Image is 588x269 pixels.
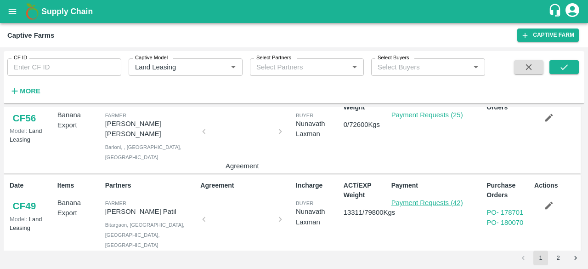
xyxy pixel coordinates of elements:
button: Open [470,61,482,73]
p: Partners [105,181,197,190]
input: Enter CF ID [7,58,121,76]
p: Banana Export [57,110,102,131]
p: Banana Export [57,198,102,218]
div: Nunavath Laxman [296,206,340,227]
a: Payment Requests (25) [391,111,463,119]
p: [PERSON_NAME] [PERSON_NAME] [105,119,197,139]
button: Open [349,61,361,73]
b: Supply Chain [41,7,93,16]
input: Enter Captive Model [131,61,213,73]
span: Farmer [105,113,126,118]
p: Payment [391,181,483,190]
div: Nunavath Laxman [296,119,340,139]
span: Model: [10,216,27,223]
p: [PERSON_NAME] Patil [105,206,197,217]
label: Select Buyers [378,54,409,62]
span: Model: [10,127,27,134]
button: More [7,83,43,99]
p: 13311 / 79800 Kgs [344,207,388,217]
a: Supply Chain [41,5,548,18]
p: ACT/EXP Weight [344,181,388,200]
span: buyer [296,113,313,118]
label: Select Partners [256,54,291,62]
input: Select Partners [253,61,334,73]
a: Payment Requests (42) [391,199,463,206]
p: Agreement [208,249,277,259]
img: logo [23,2,41,21]
a: CF49 [10,198,39,214]
button: open drawer [2,1,23,22]
span: Bitargaon, [GEOGRAPHIC_DATA], [GEOGRAPHIC_DATA], [GEOGRAPHIC_DATA] [105,222,185,248]
button: Go to next page [568,251,583,265]
div: customer-support [548,3,564,20]
p: Agreement [200,181,292,190]
label: CF ID [14,54,27,62]
p: Items [57,181,102,190]
p: 0 / 72600 Kgs [344,120,388,130]
nav: pagination navigation [514,251,584,265]
a: PO- 178701 [486,209,523,216]
a: PO- 180070 [486,219,523,226]
button: Open [227,61,239,73]
label: Captive Model [135,54,168,62]
div: account of current user [564,2,581,21]
div: Captive Farms [7,29,54,41]
span: Barloni, , [GEOGRAPHIC_DATA], [GEOGRAPHIC_DATA] [105,144,181,160]
a: Captive Farm [517,29,579,42]
p: Agreement [208,161,277,171]
p: Date [10,181,54,190]
a: CF56 [10,110,39,126]
p: Land Leasing [10,126,54,144]
p: Purchase Orders [486,181,531,200]
p: Actions [534,181,578,190]
p: Incharge [296,181,340,190]
input: Select Buyers [374,61,455,73]
p: Land Leasing [10,215,54,232]
span: Farmer [105,200,126,206]
button: Go to page 2 [551,251,565,265]
strong: More [20,87,40,95]
span: buyer [296,200,313,206]
button: page 1 [533,251,548,265]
